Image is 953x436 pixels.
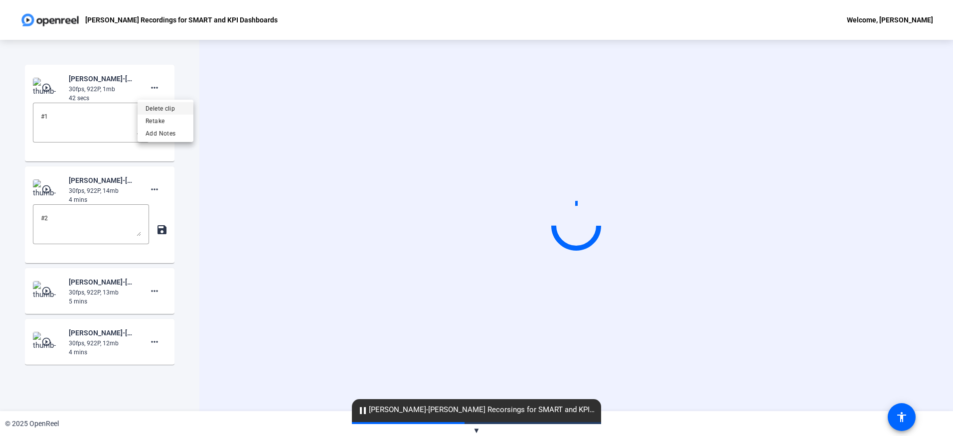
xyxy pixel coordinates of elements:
span: Retake [146,115,185,127]
span: Add Notes [146,128,185,140]
mat-icon: pause [357,405,369,417]
span: [PERSON_NAME]-[PERSON_NAME] Recorsings for SMART and KPI -[PERSON_NAME] Recordings for SMART and ... [352,404,601,416]
span: ▼ [473,426,480,435]
span: Delete clip [146,103,185,115]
